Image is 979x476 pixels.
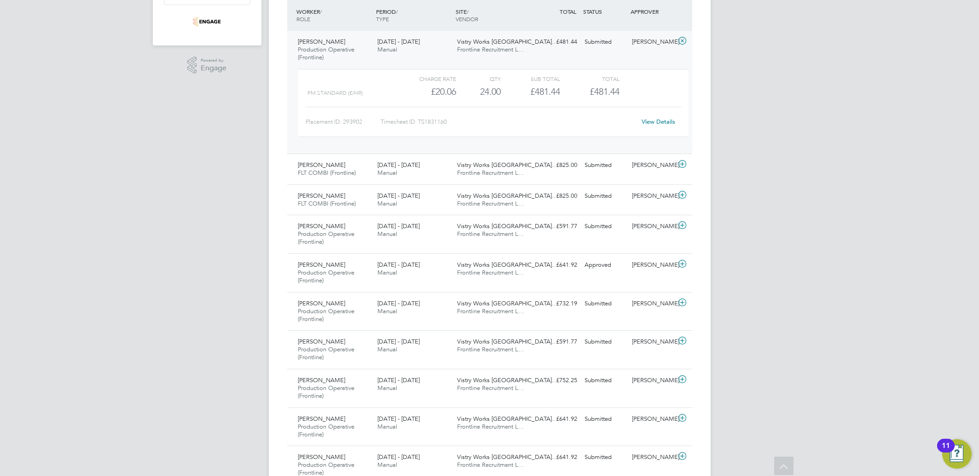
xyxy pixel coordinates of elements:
div: £20.06 [396,84,456,99]
div: [PERSON_NAME] [628,219,676,234]
span: TYPE [376,15,389,23]
div: Charge rate [396,73,456,84]
span: Frontline Recruitment L… [457,230,524,238]
span: £481.44 [590,86,620,97]
span: [PERSON_NAME] [298,161,346,169]
div: Total [560,73,620,84]
span: Manual [377,461,397,469]
span: [PERSON_NAME] [298,38,346,46]
span: Production Operative (Frontline) [298,269,355,284]
span: Production Operative (Frontline) [298,307,355,323]
span: Manual [377,169,397,177]
span: Production Operative (Frontline) [298,423,355,438]
span: TOTAL [560,8,576,15]
span: VENDOR [456,15,478,23]
span: Production Operative (Frontline) [298,46,355,61]
span: [DATE] - [DATE] [377,453,420,461]
div: £825.00 [533,158,581,173]
div: £641.92 [533,450,581,465]
span: FLT COMBI (Frontline) [298,169,356,177]
div: £481.44 [501,84,560,99]
span: [PERSON_NAME] [298,453,346,461]
span: Manual [377,307,397,315]
span: Production Operative (Frontline) [298,230,355,246]
span: Vistry Works [GEOGRAPHIC_DATA]… [457,453,558,461]
span: Vistry Works [GEOGRAPHIC_DATA]… [457,222,558,230]
div: PERIOD [374,3,453,27]
div: Sub Total [501,73,560,84]
span: [PERSON_NAME] [298,338,346,345]
span: Vistry Works [GEOGRAPHIC_DATA]… [457,299,558,307]
span: [DATE] - [DATE] [377,261,420,269]
span: [PERSON_NAME] [298,415,346,423]
span: Vistry Works [GEOGRAPHIC_DATA]… [457,376,558,384]
div: [PERSON_NAME] [628,258,676,273]
span: [PERSON_NAME] [298,222,346,230]
span: Frontline Recruitment L… [457,461,524,469]
span: Vistry Works [GEOGRAPHIC_DATA]… [457,261,558,269]
span: Manual [377,230,397,238]
span: [DATE] - [DATE] [377,299,420,307]
span: Manual [377,46,397,53]
div: £825.00 [533,189,581,204]
div: [PERSON_NAME] [628,412,676,427]
span: [DATE] - [DATE] [377,161,420,169]
div: [PERSON_NAME] [628,296,676,311]
div: [PERSON_NAME] [628,450,676,465]
span: [DATE] - [DATE] [377,38,420,46]
div: Submitted [581,373,629,388]
div: STATUS [581,3,629,20]
div: Submitted [581,34,629,50]
span: / [320,8,322,15]
button: Open Resource Center, 11 new notifications [942,439,972,469]
span: / [467,8,469,15]
span: Manual [377,200,397,207]
div: QTY [456,73,501,84]
div: Placement ID: 293902 [306,115,381,129]
span: Frontline Recruitment L… [457,307,524,315]
span: [DATE] - [DATE] [377,338,420,345]
span: FLT COMBI (Frontline) [298,200,356,207]
span: Frontline Recruitment L… [457,423,524,430]
div: £481.44 [533,34,581,50]
div: Approved [581,258,629,273]
span: Production Operative (Frontline) [298,384,355,400]
div: Timesheet ID: TS1831160 [381,115,636,129]
div: Submitted [581,219,629,234]
div: APPROVER [628,3,676,20]
div: £752.25 [533,373,581,388]
span: Vistry Works [GEOGRAPHIC_DATA]… [457,415,558,423]
div: [PERSON_NAME] [628,158,676,173]
div: 11 [942,446,950,458]
div: Submitted [581,189,629,204]
span: [DATE] - [DATE] [377,222,420,230]
span: Manual [377,423,397,430]
div: WORKER [295,3,374,27]
div: [PERSON_NAME] [628,334,676,350]
span: Powered by [201,57,226,64]
span: [DATE] - [DATE] [377,415,420,423]
span: [PERSON_NAME] [298,299,346,307]
span: [PERSON_NAME] [298,376,346,384]
span: / [396,8,398,15]
div: Submitted [581,296,629,311]
div: £641.92 [533,412,581,427]
div: 24.00 [456,84,501,99]
span: [PERSON_NAME] [298,192,346,200]
span: Vistry Works [GEOGRAPHIC_DATA]… [457,161,558,169]
a: Go to home page [164,14,250,29]
div: Submitted [581,450,629,465]
div: £732.19 [533,296,581,311]
div: [PERSON_NAME] [628,373,676,388]
span: Manual [377,384,397,392]
span: Vistry Works [GEOGRAPHIC_DATA]… [457,338,558,345]
div: Submitted [581,412,629,427]
div: £641.92 [533,258,581,273]
span: ROLE [297,15,311,23]
span: [PERSON_NAME] [298,261,346,269]
span: Frontline Recruitment L… [457,46,524,53]
span: Frontline Recruitment L… [457,200,524,207]
a: View Details [642,118,675,126]
span: [DATE] - [DATE] [377,376,420,384]
div: £591.77 [533,219,581,234]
